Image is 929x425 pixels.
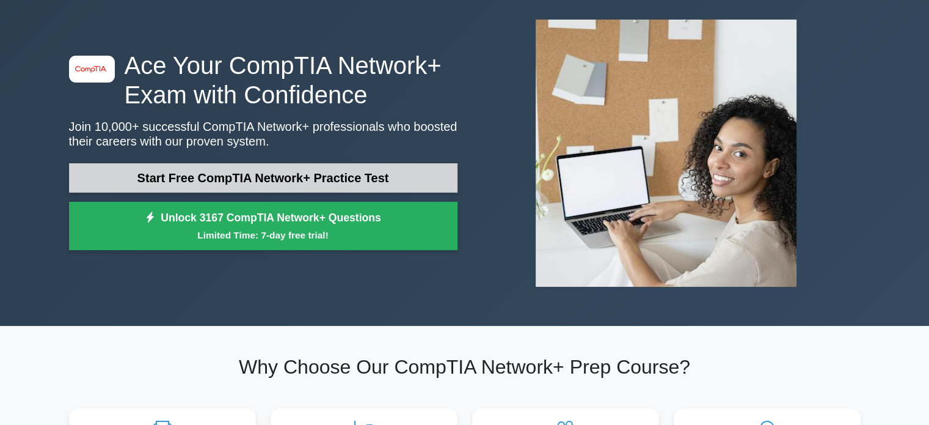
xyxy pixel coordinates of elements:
[84,228,442,242] small: Limited Time: 7-day free trial!
[69,355,861,379] h2: Why Choose Our CompTIA Network+ Prep Course?
[69,163,457,193] a: Start Free CompTIA Network+ Practice Test
[69,202,457,251] a: Unlock 3167 CompTIA Network+ QuestionsLimited Time: 7-day free trial!
[69,51,457,109] h1: Ace Your CompTIA Network+ Exam with Confidence
[69,119,457,149] p: Join 10,000+ successful CompTIA Network+ professionals who boosted their careers with our proven ...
